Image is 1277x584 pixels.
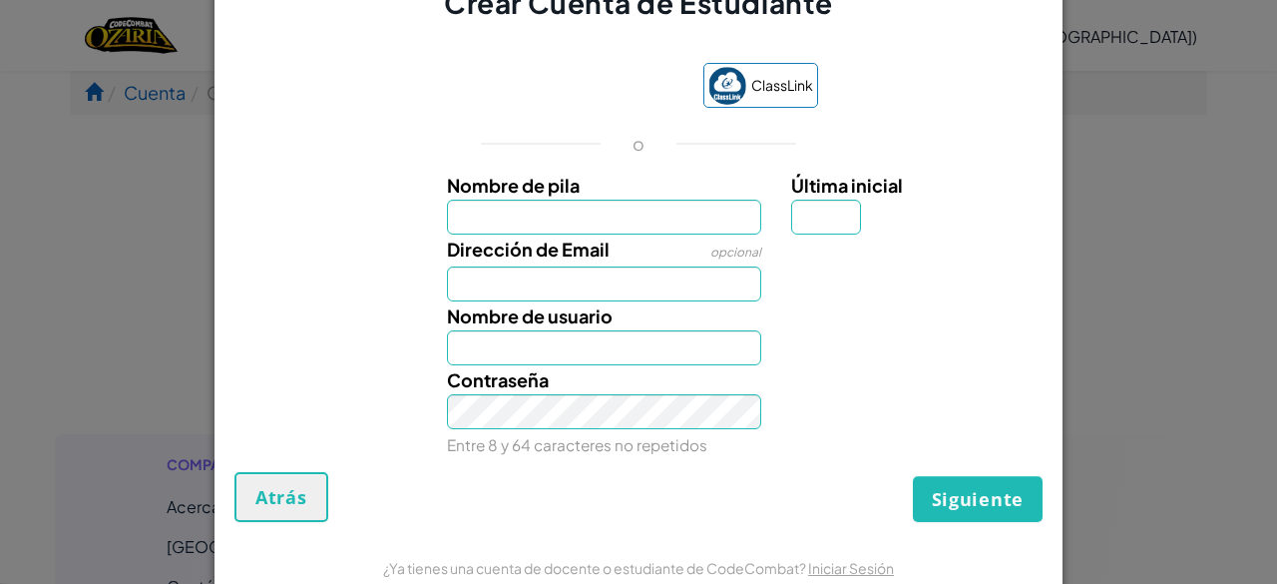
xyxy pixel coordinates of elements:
span: Nombre de pila [447,174,580,197]
button: Siguiente [913,476,1043,522]
span: Dirección de Email [447,238,610,261]
iframe: Botón de Acceder con Google [450,65,693,109]
small: Entre 8 y 64 caracteres no repetidos [447,435,707,454]
span: Última inicial [791,174,903,197]
span: Atrás [255,485,307,509]
span: ¿Ya tienes una cuenta de docente o estudiante de CodeCombat? [383,559,808,577]
span: Siguiente [932,487,1024,511]
span: Contraseña [447,368,549,391]
p: o [633,132,644,156]
span: opcional [710,245,761,260]
span: ClassLink [751,71,813,100]
button: Atrás [234,472,328,522]
span: Nombre de usuario [447,304,613,327]
img: classlink-logo-small.png [708,67,746,105]
a: Iniciar Sesión [808,559,894,577]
